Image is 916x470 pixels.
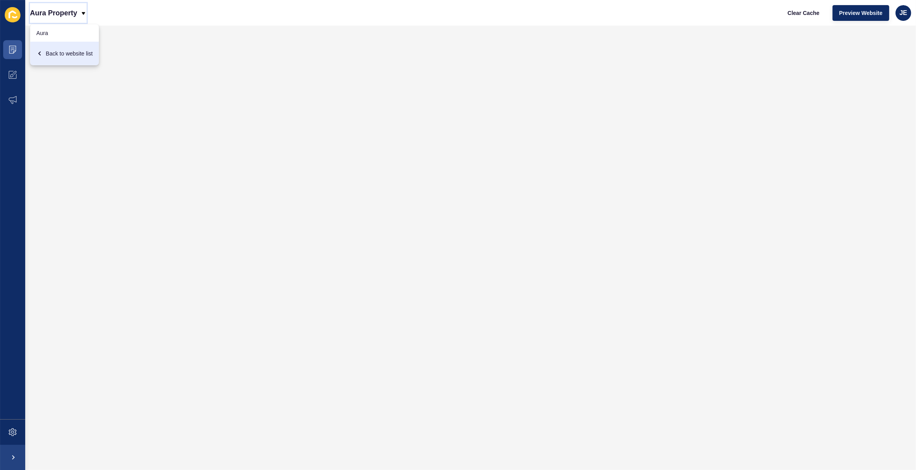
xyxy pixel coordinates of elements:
[788,9,820,17] span: Clear Cache
[30,24,99,42] a: Aura
[899,9,907,17] span: JE
[833,5,889,21] button: Preview Website
[781,5,826,21] button: Clear Cache
[36,46,93,61] div: Back to website list
[30,3,77,23] p: Aura Property
[839,9,883,17] span: Preview Website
